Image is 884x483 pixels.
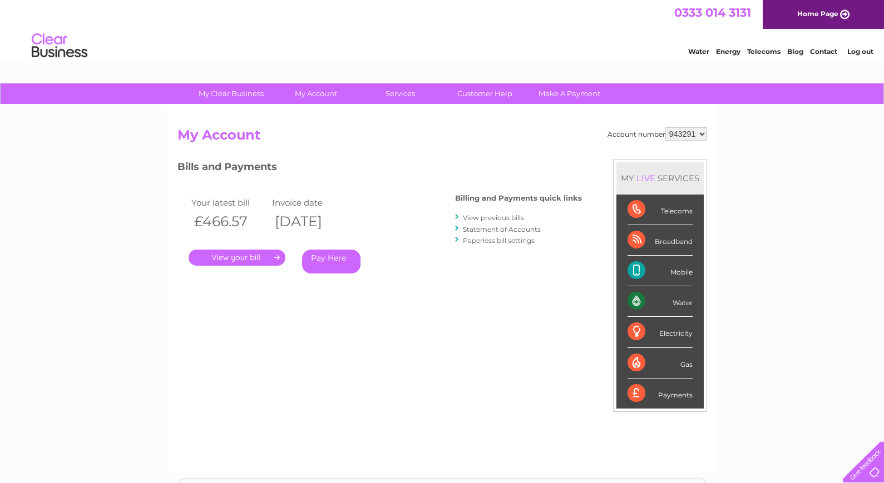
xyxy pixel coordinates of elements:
[688,47,709,56] a: Water
[628,348,693,379] div: Gas
[616,162,704,194] div: MY SERVICES
[189,195,269,210] td: Your latest bill
[31,29,88,63] img: logo.png
[628,256,693,286] div: Mobile
[628,286,693,317] div: Water
[787,47,803,56] a: Blog
[189,210,269,233] th: £466.57
[189,250,285,266] a: .
[269,195,350,210] td: Invoice date
[608,127,707,141] div: Account number
[747,47,781,56] a: Telecoms
[628,317,693,347] div: Electricity
[810,47,837,56] a: Contact
[302,250,360,273] a: Pay Here
[628,195,693,225] div: Telecoms
[455,194,582,202] h4: Billing and Payments quick links
[185,83,277,104] a: My Clear Business
[634,173,658,183] div: LIVE
[674,6,751,19] a: 0333 014 3131
[463,236,535,245] a: Paperless bill settings
[439,83,531,104] a: Customer Help
[524,83,615,104] a: Make A Payment
[269,210,350,233] th: [DATE]
[716,47,740,56] a: Energy
[628,225,693,256] div: Broadband
[463,213,524,222] a: View previous bills
[177,159,582,178] h3: Bills and Payments
[463,225,541,233] a: Statement of Accounts
[354,83,446,104] a: Services
[177,127,707,148] h2: My Account
[628,379,693,409] div: Payments
[180,6,705,54] div: Clear Business is a trading name of Verastar Limited (registered in [GEOGRAPHIC_DATA] No. 3667643...
[847,47,873,56] a: Log out
[270,83,362,104] a: My Account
